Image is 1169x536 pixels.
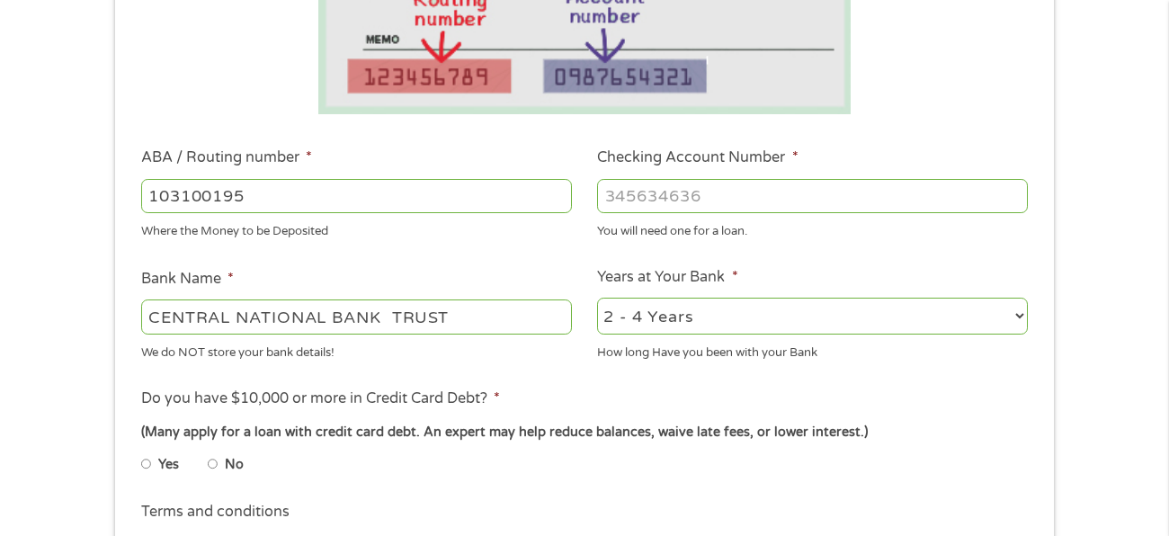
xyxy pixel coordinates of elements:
div: (Many apply for a loan with credit card debt. An expert may help reduce balances, waive late fees... [141,423,1028,442]
label: ABA / Routing number [141,148,312,167]
label: Checking Account Number [597,148,798,167]
label: No [225,455,244,475]
label: Years at Your Bank [597,268,737,287]
div: How long Have you been with your Bank [597,337,1028,362]
input: 263177916 [141,179,572,213]
div: We do NOT store your bank details! [141,337,572,362]
label: Terms and conditions [141,503,290,522]
label: Do you have $10,000 or more in Credit Card Debt? [141,389,500,408]
div: Where the Money to be Deposited [141,217,572,241]
label: Bank Name [141,270,234,289]
label: Yes [158,455,179,475]
div: You will need one for a loan. [597,217,1028,241]
input: 345634636 [597,179,1028,213]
